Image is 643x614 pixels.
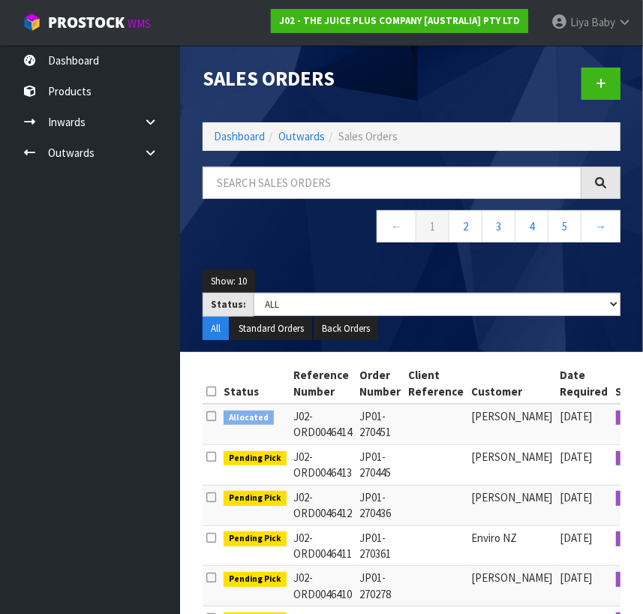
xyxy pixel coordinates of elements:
a: J02 - THE JUICE PLUS COMPANY [AUSTRALIA] PTY LTD [271,9,528,33]
td: J02-ORD0046413 [290,444,356,485]
span: Pending Pick [224,491,287,506]
span: Sales Orders [338,129,398,143]
a: → [581,210,620,242]
span: [DATE] [560,450,593,464]
th: Status [220,363,290,404]
nav: Page navigation [203,210,620,247]
span: Baby [591,15,615,29]
strong: J02 - THE JUICE PLUS COMPANY [AUSTRALIA] PTY LTD [279,14,520,27]
a: 3 [482,210,515,242]
span: Pending Pick [224,572,287,587]
small: WMS [128,17,151,31]
span: [DATE] [560,409,593,423]
td: JP01-270445 [356,444,405,485]
input: Search sales orders [203,167,581,199]
td: J02-ORD0046414 [290,404,356,444]
span: Pending Pick [224,451,287,466]
a: Outwards [278,129,325,143]
button: Back Orders [314,317,378,341]
span: [DATE] [560,490,593,504]
td: JP01-270436 [356,485,405,525]
span: [DATE] [560,531,593,545]
a: ← [377,210,416,242]
td: [PERSON_NAME] [468,485,557,525]
img: cube-alt.png [23,13,41,32]
a: Dashboard [214,129,265,143]
td: J02-ORD0046411 [290,525,356,566]
a: 4 [515,210,548,242]
th: Reference Number [290,363,356,404]
th: Client Reference [405,363,468,404]
strong: Status: [211,298,246,311]
a: 5 [548,210,581,242]
a: 1 [416,210,449,242]
button: All [203,317,229,341]
td: JP01-270278 [356,566,405,606]
h1: Sales Orders [203,68,401,90]
th: Date Required [557,363,612,404]
td: J02-ORD0046412 [290,485,356,525]
td: Enviro NZ [468,525,557,566]
th: Customer [468,363,557,404]
td: JP01-270361 [356,525,405,566]
th: Order Number [356,363,405,404]
td: J02-ORD0046410 [290,566,356,606]
span: Liya [570,15,589,29]
button: Standard Orders [230,317,312,341]
button: Show: 10 [203,269,255,293]
span: ProStock [48,13,125,32]
span: [DATE] [560,570,593,585]
td: [PERSON_NAME] [468,404,557,444]
td: JP01-270451 [356,404,405,444]
span: Allocated [224,411,274,426]
td: [PERSON_NAME] [468,566,557,606]
span: Pending Pick [224,531,287,546]
a: 2 [449,210,482,242]
td: [PERSON_NAME] [468,444,557,485]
